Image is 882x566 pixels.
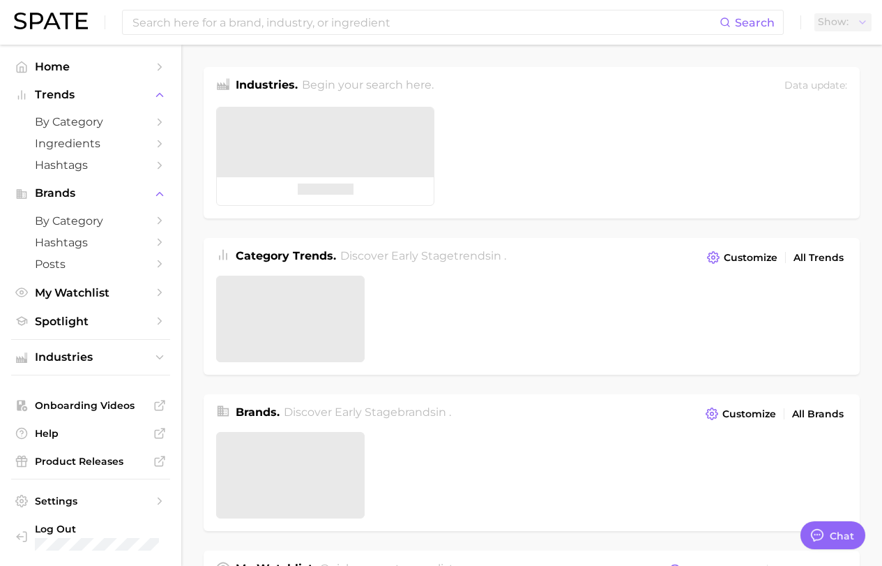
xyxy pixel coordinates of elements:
[818,18,849,26] span: Show
[35,351,146,364] span: Industries
[11,451,170,472] a: Product Releases
[11,111,170,133] a: by Category
[11,395,170,416] a: Onboarding Videos
[814,13,872,31] button: Show
[722,408,776,420] span: Customize
[131,10,720,34] input: Search here for a brand, industry, or ingredient
[35,137,146,150] span: Ingredients
[792,408,844,420] span: All Brands
[11,183,170,204] button: Brands
[35,455,146,468] span: Product Releases
[35,399,146,412] span: Onboarding Videos
[11,253,170,275] a: Posts
[790,248,847,267] a: All Trends
[11,491,170,512] a: Settings
[11,347,170,368] button: Industries
[702,404,780,424] button: Customize
[735,16,775,29] span: Search
[14,13,88,29] img: SPATE
[35,236,146,249] span: Hashtags
[35,115,146,128] span: by Category
[35,286,146,299] span: My Watchlist
[11,311,170,332] a: Spotlight
[784,77,847,96] div: Data update:
[236,249,336,262] span: Category Trends .
[789,405,847,424] a: All Brands
[11,232,170,253] a: Hashtags
[340,249,506,262] span: Discover Early Stage trends in .
[704,248,781,267] button: Customize
[11,282,170,304] a: My Watchlist
[35,427,146,440] span: Help
[35,158,146,172] span: Hashtags
[724,252,777,264] span: Customize
[236,405,280,419] span: Brands .
[35,523,159,535] span: Log Out
[11,84,170,105] button: Trends
[302,77,434,96] h2: Begin your search here.
[35,258,146,271] span: Posts
[284,405,451,419] span: Discover Early Stage brands in .
[11,519,170,555] a: Log out. Currently logged in with e-mail unhokang@lghnh.com.
[35,187,146,200] span: Brands
[35,60,146,73] span: Home
[35,315,146,328] span: Spotlight
[35,89,146,101] span: Trends
[11,210,170,232] a: by Category
[11,423,170,444] a: Help
[793,252,844,264] span: All Trends
[11,133,170,154] a: Ingredients
[236,77,298,96] h1: Industries.
[11,56,170,77] a: Home
[35,495,146,507] span: Settings
[35,214,146,228] span: by Category
[11,154,170,176] a: Hashtags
